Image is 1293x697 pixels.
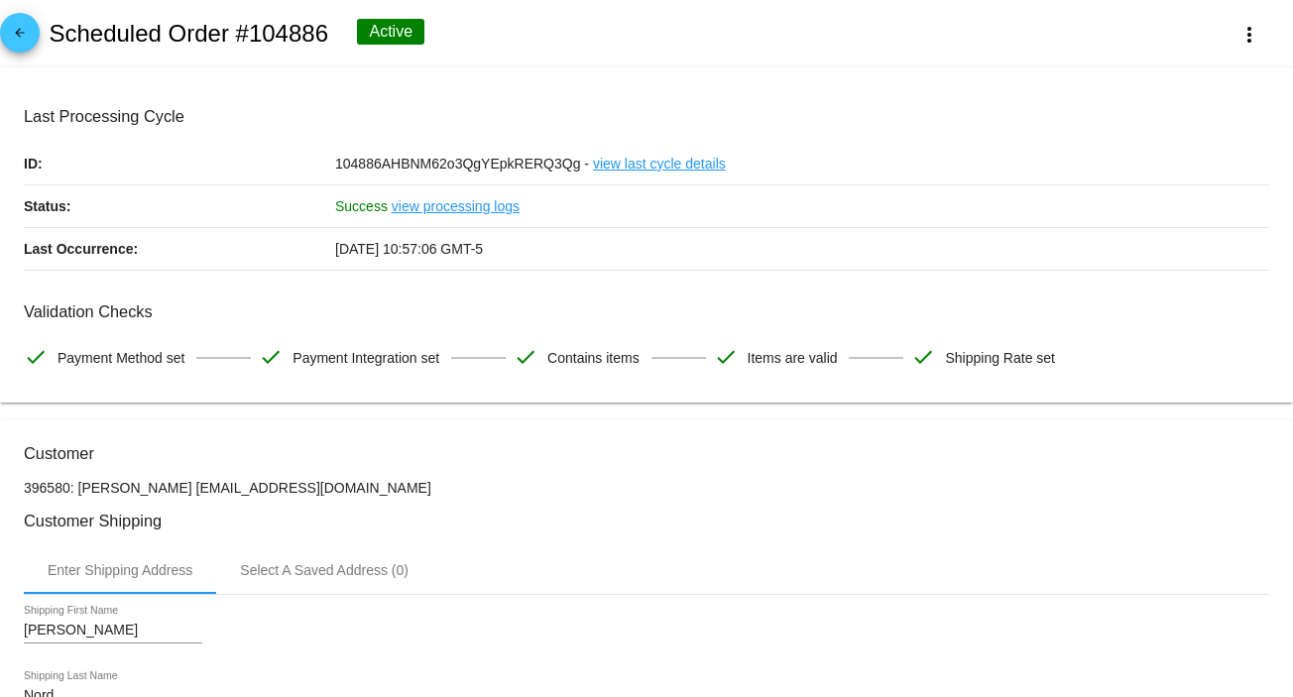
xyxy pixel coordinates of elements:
[24,107,1269,126] h3: Last Processing Cycle
[392,185,520,227] a: view processing logs
[335,156,589,172] span: 104886AHBNM62o3QgYEpkRERQ3Qg -
[259,345,283,369] mat-icon: check
[24,480,1269,496] p: 396580: [PERSON_NAME] [EMAIL_ADDRESS][DOMAIN_NAME]
[514,345,537,369] mat-icon: check
[24,512,1269,530] h3: Customer Shipping
[293,337,439,379] span: Payment Integration set
[8,26,32,50] mat-icon: arrow_back
[24,444,1269,463] h3: Customer
[49,20,328,48] h2: Scheduled Order #104886
[1237,23,1261,47] mat-icon: more_vert
[24,228,335,270] p: Last Occurrence:
[911,345,935,369] mat-icon: check
[714,345,738,369] mat-icon: check
[945,337,1055,379] span: Shipping Rate set
[48,562,192,578] div: Enter Shipping Address
[335,198,388,214] span: Success
[24,185,335,227] p: Status:
[240,562,409,578] div: Select A Saved Address (0)
[335,241,483,257] span: [DATE] 10:57:06 GMT-5
[24,302,1269,321] h3: Validation Checks
[58,337,184,379] span: Payment Method set
[24,345,48,369] mat-icon: check
[593,143,726,184] a: view last cycle details
[748,337,838,379] span: Items are valid
[357,19,424,45] div: Active
[547,337,640,379] span: Contains items
[24,143,335,184] p: ID:
[24,623,202,639] input: Shipping First Name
